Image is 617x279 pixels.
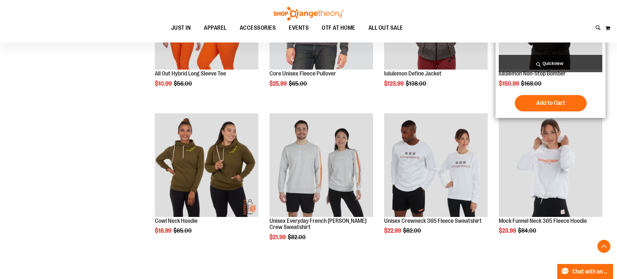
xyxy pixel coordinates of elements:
span: $10.99 [155,80,173,87]
img: Product image for Cowl Neck Hoodie [155,113,258,217]
span: $82.00 [288,234,307,240]
span: APPAREL [204,21,227,35]
span: $123.99 [384,80,405,87]
span: $25.99 [269,80,288,87]
button: Back To Top [597,240,610,253]
div: product [381,110,491,251]
span: $18.99 [155,227,172,234]
img: Product image for Unisex Everyday French Terry Crew Sweatshirt [269,113,373,217]
span: $23.99 [499,227,517,234]
span: ACCESSORIES [240,21,276,35]
a: lululemon Non-Stop Bomber [499,70,566,77]
span: $138.00 [406,80,427,87]
span: $21.99 [269,234,287,240]
span: $22.99 [384,227,402,234]
a: Unisex Everyday French [PERSON_NAME] Crew Sweatshirt [269,218,366,231]
img: Product image for Mock Funnel Neck 365 Fleece Hoodie [499,113,602,217]
span: Chat with an Expert [572,269,609,275]
a: Unisex Crewneck 365 Fleece Sweatshirt [384,218,482,224]
div: product [266,110,376,257]
span: $84.00 [518,227,537,234]
span: $82.00 [403,227,422,234]
a: Quickview [499,55,602,72]
span: $56.00 [174,80,193,87]
div: product [152,110,262,251]
div: product [495,110,606,251]
img: Product image for Unisex Crewneck 365 Fleece Sweatshirt [384,113,488,217]
a: Core Unisex Fleece Pullover [269,70,336,77]
a: Product image for Cowl Neck Hoodie [155,113,258,218]
span: ALL OUT SALE [368,21,403,35]
a: Mock Funnel Neck 365 Fleece Hoodie [499,218,587,224]
a: Product image for Mock Funnel Neck 365 Fleece Hoodie [499,113,602,218]
button: Add to Cart [515,95,587,111]
span: JUST IN [171,21,191,35]
a: All Out Hybrid Long Sleeve Tee [155,70,226,77]
span: $65.00 [173,227,193,234]
a: Cowl Neck Hoodie [155,218,198,224]
span: $65.00 [289,80,308,87]
a: lululemon Define Jacket [384,70,442,77]
img: Shop Orangetheory [273,7,345,21]
a: Product image for Unisex Crewneck 365 Fleece Sweatshirt [384,113,488,218]
span: EVENTS [289,21,309,35]
span: OTF AT HOME [322,21,355,35]
a: Product image for Unisex Everyday French Terry Crew Sweatshirt [269,113,373,218]
span: $168.00 [521,80,543,87]
span: $150.99 [499,80,520,87]
button: Chat with an Expert [557,264,613,279]
span: Add to Cart [536,99,565,107]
